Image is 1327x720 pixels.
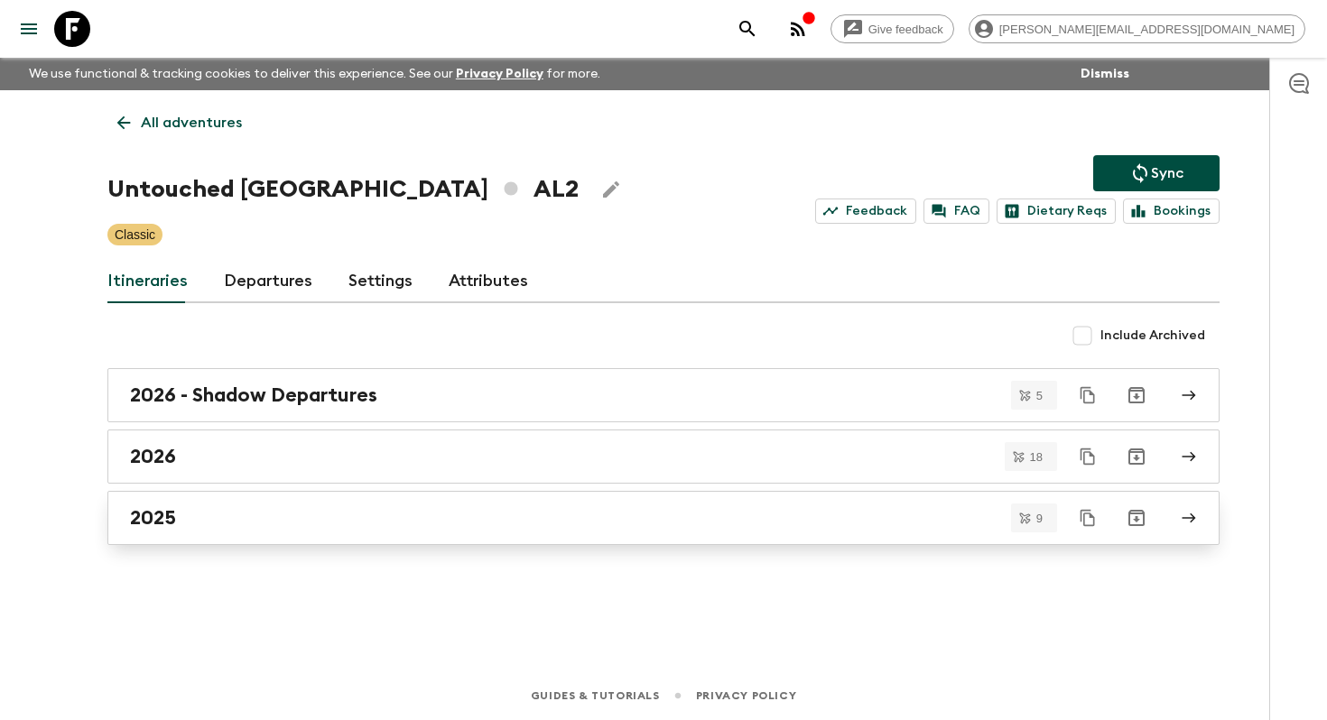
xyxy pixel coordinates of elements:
a: Privacy Policy [696,686,796,706]
a: Attributes [449,260,528,303]
h2: 2026 - Shadow Departures [130,383,377,407]
a: Itineraries [107,260,188,303]
span: 18 [1019,451,1053,463]
span: Give feedback [858,23,953,36]
button: search adventures [729,11,766,47]
button: Archive [1118,500,1155,536]
span: 5 [1025,390,1053,402]
p: We use functional & tracking cookies to deliver this experience. See our for more. [22,58,608,90]
span: Include Archived [1100,327,1205,345]
h2: 2026 [130,445,176,468]
a: FAQ [923,198,989,224]
button: Sync adventure departures to the booking engine [1093,155,1220,191]
button: menu [11,11,47,47]
a: 2026 [107,429,1220,484]
button: Archive [1118,438,1155,475]
button: Dismiss [1076,61,1134,87]
p: Sync [1151,162,1183,184]
a: Feedback [815,198,916,224]
a: 2025 [107,491,1220,545]
h1: Untouched [GEOGRAPHIC_DATA] AL2 [107,171,579,208]
a: Guides & Tutorials [531,686,660,706]
h2: 2025 [130,506,176,530]
a: Give feedback [831,14,954,43]
button: Archive [1118,377,1155,413]
a: 2026 - Shadow Departures [107,368,1220,422]
a: All adventures [107,105,252,141]
button: Duplicate [1072,440,1104,473]
button: Duplicate [1072,379,1104,411]
div: [PERSON_NAME][EMAIL_ADDRESS][DOMAIN_NAME] [969,14,1305,43]
a: Settings [348,260,413,303]
span: [PERSON_NAME][EMAIL_ADDRESS][DOMAIN_NAME] [989,23,1304,36]
a: Privacy Policy [456,68,543,80]
p: All adventures [141,112,242,134]
a: Bookings [1123,198,1220,224]
span: 9 [1025,512,1053,524]
button: Edit Adventure Title [593,171,629,208]
a: Departures [224,260,312,303]
p: Classic [115,226,155,244]
a: Dietary Reqs [997,198,1116,224]
button: Duplicate [1072,502,1104,534]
